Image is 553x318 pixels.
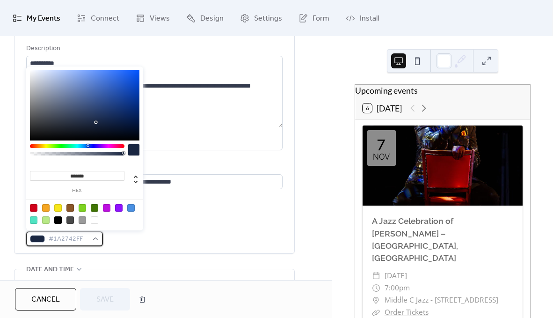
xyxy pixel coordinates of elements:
span: [DATE] [385,270,407,282]
div: #7ED321 [79,204,86,212]
div: ​ [372,294,380,306]
span: Form [313,11,329,26]
a: Settings [233,4,289,32]
div: #D0021B [30,204,37,212]
div: ​ [372,282,380,294]
span: My Events [27,11,60,26]
span: Cancel [31,294,60,305]
a: Order Tickets [385,307,429,317]
a: Views [129,4,177,32]
div: Description [26,43,281,54]
span: Design [200,11,224,26]
div: #B8E986 [42,216,50,224]
div: #9B9B9B [79,216,86,224]
div: 7 [377,135,386,151]
div: #50E3C2 [30,216,37,224]
div: #8B572A [66,204,74,212]
span: #1A2742FF [49,234,88,245]
a: Design [179,4,231,32]
span: Date and time [26,264,74,275]
div: #BD10E0 [103,204,110,212]
span: 7:00pm [385,282,410,294]
button: Cancel [15,288,76,311]
div: #9013FE [115,204,123,212]
div: Upcoming events [355,85,530,97]
div: Nov [373,153,390,161]
a: My Events [6,4,67,32]
a: Form [291,4,336,32]
a: A Jazz Celebration of [PERSON_NAME] – [GEOGRAPHIC_DATA], [GEOGRAPHIC_DATA] [372,216,458,263]
span: Settings [254,11,282,26]
div: #4A90E2 [127,204,135,212]
span: Install [360,11,379,26]
a: Connect [70,4,126,32]
div: #FFFFFF [91,216,98,224]
div: Location [26,162,281,173]
div: #F5A623 [42,204,50,212]
span: Views [150,11,170,26]
div: #417505 [91,204,98,212]
label: hex [30,188,124,193]
div: #F8E71C [54,204,62,212]
div: #4A4A4A [66,216,74,224]
a: Install [339,4,386,32]
div: ​ [372,270,380,282]
div: #000000 [54,216,62,224]
button: 6[DATE] [359,101,405,115]
span: Connect [91,11,119,26]
span: Middle C Jazz - [STREET_ADDRESS] [385,294,498,306]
